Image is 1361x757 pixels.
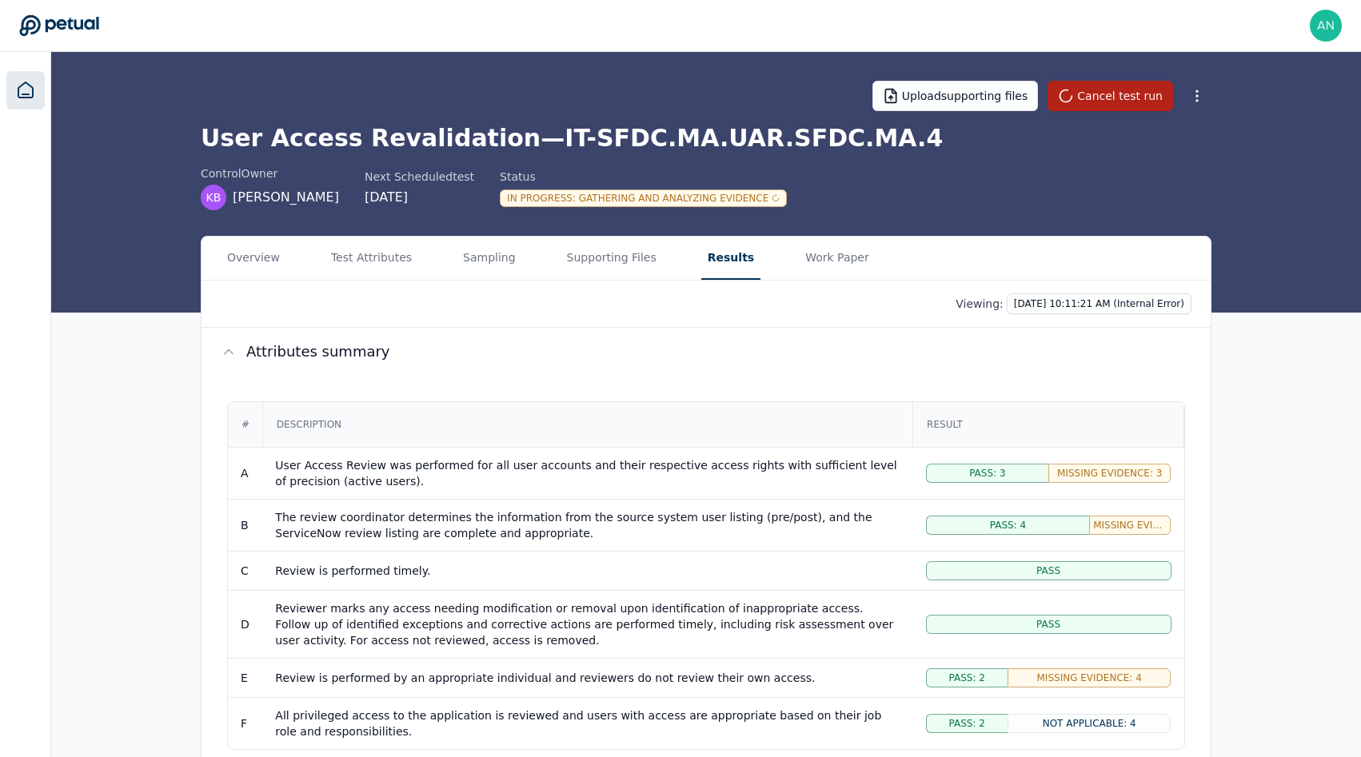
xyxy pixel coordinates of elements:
div: Description [264,403,912,446]
div: # [229,403,262,446]
button: Uploadsupporting files [872,81,1039,111]
button: Results [701,237,760,280]
button: Overview [221,237,286,280]
span: Pass [1036,564,1060,577]
span: Pass: 2 [949,717,985,730]
span: [PERSON_NAME] [233,188,339,207]
span: Missing Evidence: 3 [1057,467,1162,480]
div: Result [914,403,1183,446]
td: D [228,590,262,658]
img: andrew+toast@petual.ai [1310,10,1342,42]
button: Test Attributes [325,237,418,280]
a: Dashboard [6,71,45,110]
button: More Options [1183,82,1211,110]
div: control Owner [201,165,339,181]
a: Go to Dashboard [19,14,99,37]
span: KB [206,189,222,205]
span: Pass: 2 [949,671,985,684]
td: B [228,499,262,551]
td: A [228,447,262,499]
td: F [228,697,262,749]
span: Missing Evidence: 4 [1037,671,1142,684]
button: Work Paper [799,237,876,280]
div: User Access Review was performed for all user accounts and their respective access rights with su... [275,457,900,489]
span: Attributes summary [246,341,390,363]
button: Cancel test run [1048,81,1173,111]
span: Not Applicable: 4 [1043,717,1136,730]
div: In Progress : Gathering and Analyzing Evidence [500,189,787,207]
div: All privileged access to the application is reviewed and users with access are appropriate based ... [275,707,900,739]
p: Viewing: [956,296,1004,312]
div: The review coordinator determines the information from the source system user listing (pre/post),... [275,509,900,541]
h1: User Access Revalidation — IT-SFDC.MA.UAR.SFDC.MA.4 [201,124,1211,153]
div: Status [500,169,787,185]
span: Pass: 3 [969,467,1005,480]
div: Next Scheduled test [365,169,474,185]
td: C [228,551,262,590]
button: Sampling [457,237,522,280]
div: Review is performed timely. [275,563,900,579]
button: Attributes summary [202,328,1211,376]
div: [DATE] [365,188,474,207]
span: Pass: 4 [990,519,1026,532]
td: E [228,658,262,697]
button: [DATE] 10:11:21 AM (Internal Error) [1007,293,1191,314]
span: Missing Evidence: 2 [1093,519,1167,532]
span: Pass [1036,618,1060,631]
button: Supporting Files [561,237,663,280]
div: Reviewer marks any access needing modification or removal upon identification of inappropriate ac... [275,600,900,648]
div: Review is performed by an appropriate individual and reviewers do not review their own access. [275,670,900,686]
